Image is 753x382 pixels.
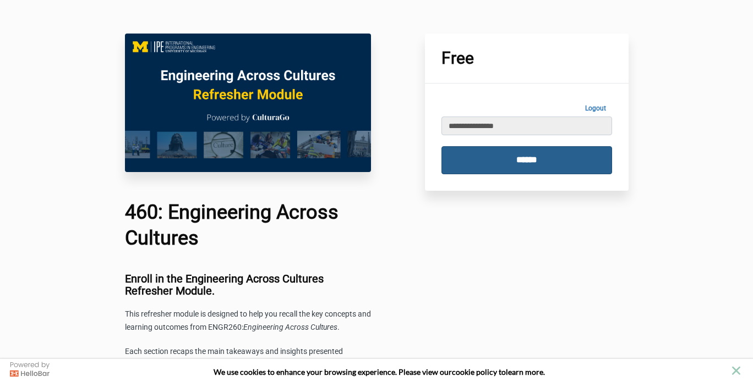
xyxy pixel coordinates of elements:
[337,323,340,331] span: .
[243,323,337,331] span: Engineering Across Cultures
[214,367,452,377] span: We use cookies to enhance your browsing experience. Please view our
[441,50,612,67] h1: Free
[125,34,372,172] img: c0f10fc-c575-6ff0-c716-7a6e5a06d1b5_EAC_460_Main_Image.png
[125,273,372,297] h3: Enroll in the Engineering Across Cultures Refresher Module.
[125,309,371,331] span: This refresher module is designed to help you recall the key concepts and learning outcomes from ...
[452,367,497,377] a: cookie policy
[125,200,372,251] h1: 460: Engineering Across Cultures
[125,347,343,369] span: Each section recaps the main takeaways and insights presented throughout
[499,367,506,377] strong: to
[579,100,612,117] a: Logout
[729,364,743,378] button: close
[506,367,545,377] span: learn more.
